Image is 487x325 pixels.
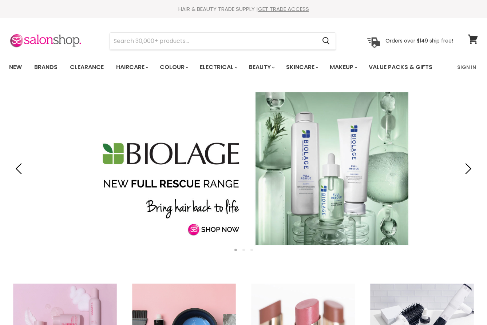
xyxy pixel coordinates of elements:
[258,5,309,13] a: GET TRADE ACCESS
[460,161,474,176] button: Next
[64,60,109,75] a: Clearance
[250,249,253,251] li: Page dot 3
[110,33,316,49] input: Search
[451,291,480,318] iframe: Gorgias live chat messenger
[110,32,336,50] form: Product
[242,249,245,251] li: Page dot 2
[154,60,193,75] a: Colour
[453,60,480,75] a: Sign In
[13,161,27,176] button: Previous
[385,37,453,44] p: Orders over $149 ship free!
[316,33,336,49] button: Search
[243,60,279,75] a: Beauty
[111,60,153,75] a: Haircare
[29,60,63,75] a: Brands
[363,60,438,75] a: Value Packs & Gifts
[324,60,362,75] a: Makeup
[281,60,323,75] a: Skincare
[234,249,237,251] li: Page dot 1
[4,60,27,75] a: New
[4,57,446,78] ul: Main menu
[194,60,242,75] a: Electrical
